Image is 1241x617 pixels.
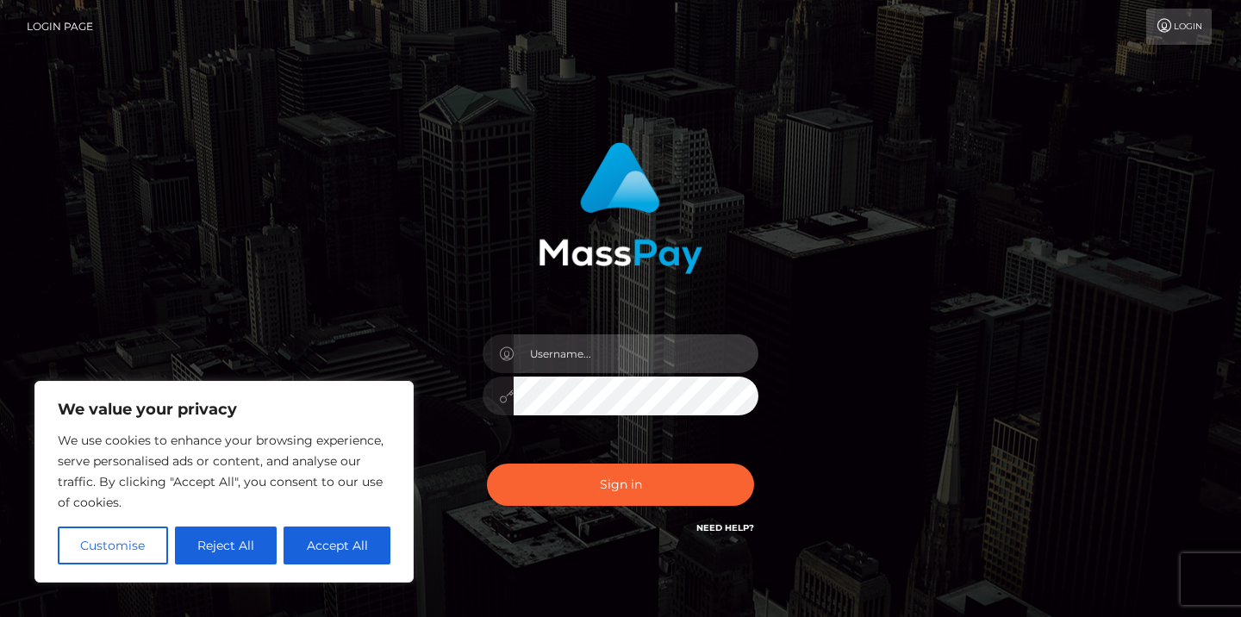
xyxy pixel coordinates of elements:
a: Login [1146,9,1212,45]
a: Login Page [27,9,93,45]
p: We value your privacy [58,399,390,420]
button: Customise [58,527,168,564]
button: Reject All [175,527,278,564]
p: We use cookies to enhance your browsing experience, serve personalised ads or content, and analys... [58,430,390,513]
button: Accept All [284,527,390,564]
img: MassPay Login [539,142,702,274]
a: Need Help? [696,522,754,533]
div: We value your privacy [34,381,414,583]
button: Sign in [487,464,754,506]
input: Username... [514,334,758,373]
